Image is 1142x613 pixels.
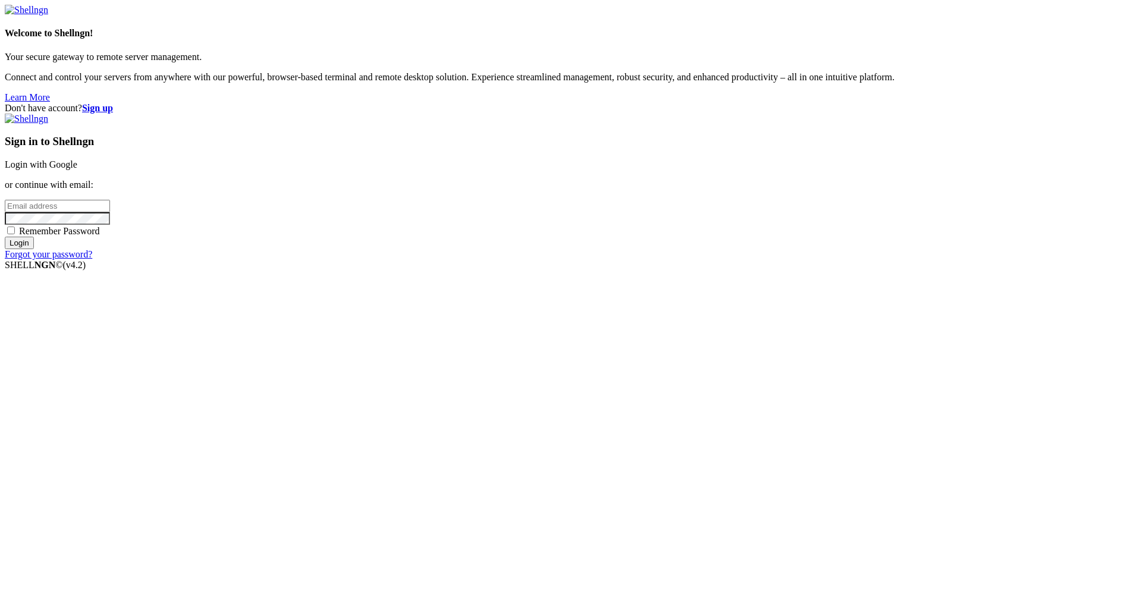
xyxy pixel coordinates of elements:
b: NGN [34,260,56,270]
span: 4.2.0 [63,260,86,270]
a: Forgot your password? [5,249,92,259]
img: Shellngn [5,5,48,15]
input: Remember Password [7,227,15,234]
div: Don't have account? [5,103,1137,114]
p: Connect and control your servers from anywhere with our powerful, browser-based terminal and remo... [5,72,1137,83]
p: Your secure gateway to remote server management. [5,52,1137,62]
p: or continue with email: [5,180,1137,190]
h4: Welcome to Shellngn! [5,28,1137,39]
a: Learn More [5,92,50,102]
img: Shellngn [5,114,48,124]
h3: Sign in to Shellngn [5,135,1137,148]
span: Remember Password [19,226,100,236]
input: Login [5,237,34,249]
a: Login with Google [5,159,77,169]
a: Sign up [82,103,113,113]
span: SHELL © [5,260,86,270]
input: Email address [5,200,110,212]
